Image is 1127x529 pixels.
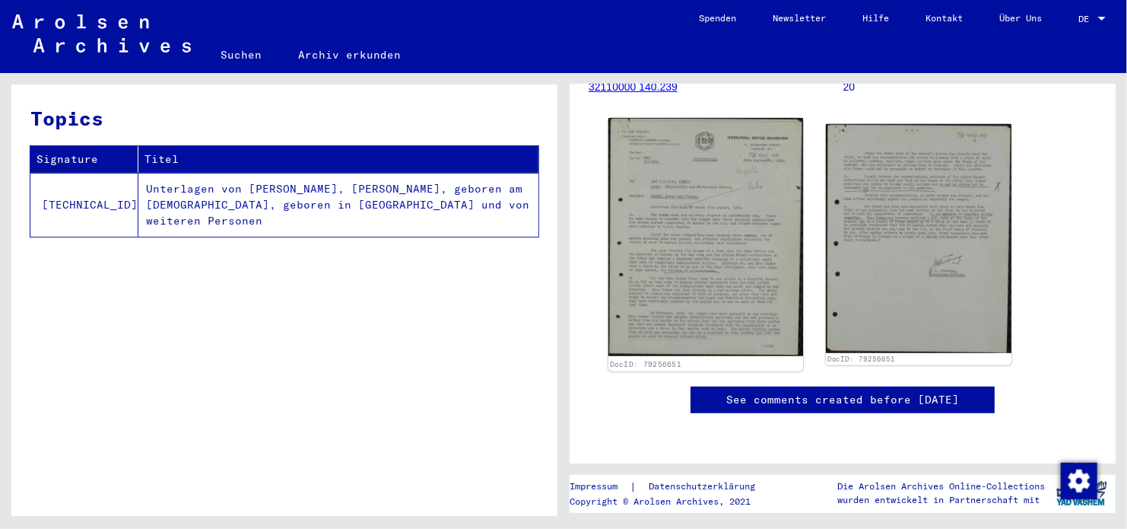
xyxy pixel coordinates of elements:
p: Copyright © Arolsen Archives, 2021 [570,495,773,508]
a: See comments created before [DATE] [726,392,959,408]
td: [TECHNICAL_ID] [30,173,138,237]
p: Die Arolsen Archives Online-Collections [837,480,1045,493]
a: Datenschutzerklärung [637,479,773,495]
p: 20 [843,79,1097,95]
p: wurden entwickelt in Partnerschaft mit [837,493,1045,507]
div: | [570,479,773,495]
th: Titel [138,146,538,173]
td: Unterlagen von [PERSON_NAME], [PERSON_NAME], geboren am [DEMOGRAPHIC_DATA], geboren in [GEOGRAPHI... [138,173,538,237]
h3: Topics [30,104,538,133]
a: DocID: 79256651 [827,355,896,363]
img: 001.jpg [608,118,803,356]
a: Impressum [570,479,630,495]
th: Signature [30,146,138,173]
div: Zustimmung ändern [1060,462,1097,499]
a: 32110000 140.239 [589,81,678,93]
a: Archiv erkunden [281,37,420,73]
span: DE [1078,14,1095,24]
img: Zustimmung ändern [1061,463,1097,499]
a: Suchen [203,37,281,73]
img: 002.jpg [826,124,1011,352]
img: yv_logo.png [1053,474,1110,512]
img: Arolsen_neg.svg [12,14,191,53]
a: DocID: 79256651 [610,360,682,369]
